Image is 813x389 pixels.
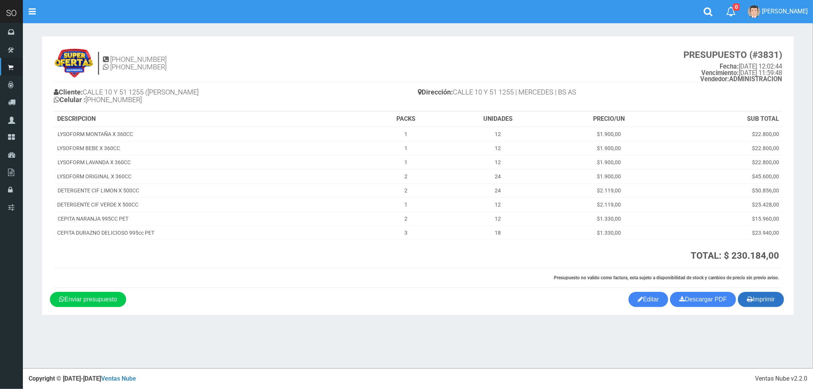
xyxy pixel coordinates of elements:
[720,63,739,70] strong: Fecha:
[444,112,552,127] th: UNIDADES
[700,75,782,83] b: ADMINISTRACION
[54,48,94,78] img: 9k=
[444,212,552,226] td: 12
[552,127,667,141] td: $1.900,00
[368,212,444,226] td: 2
[368,170,444,184] td: 2
[666,198,782,212] td: $25.428,00
[50,292,126,307] a: Enviar presupuesto
[666,226,782,240] td: $23.940,00
[683,50,782,60] strong: PRESUPUESTO (#3831)
[666,212,782,226] td: $15.960,00
[444,141,552,155] td: 12
[666,155,782,170] td: $22.800,00
[444,184,552,198] td: 24
[54,155,368,170] td: LYSOFORM LAVANDA X 360CC
[755,375,807,383] div: Ventas Nube v2.2.0
[670,292,736,307] a: Descargar PDF
[552,226,667,240] td: $1.330,00
[368,112,444,127] th: PACKS
[552,155,667,170] td: $1.900,00
[666,127,782,141] td: $22.800,00
[666,184,782,198] td: $50.856,00
[54,86,418,107] h4: CALLE 10 Y 51 1255 ([PERSON_NAME] [PHONE_NUMBER]
[54,112,368,127] th: DESCRIPCION
[552,198,667,212] td: $2.119,00
[444,198,552,212] td: 12
[738,292,784,307] button: Imprimir
[54,226,368,240] td: CEPITA DURAZNO DELICIOSO 995cc PET
[368,226,444,240] td: 3
[554,275,779,280] strong: Presupuesto no valido como factura, esta sujeto a disponibilidad de stock y cambios de precio sin...
[368,198,444,212] td: 1
[368,141,444,155] td: 1
[748,5,760,18] img: User Image
[701,69,739,77] strong: Vencimiento:
[700,75,729,83] strong: Vendedor:
[368,127,444,141] td: 1
[629,292,668,307] a: Editar
[733,3,740,11] span: 0
[666,112,782,127] th: SUB TOTAL
[103,56,167,71] h4: [PHONE_NUMBER] [PHONE_NUMBER]
[762,8,808,15] span: [PERSON_NAME]
[683,50,782,83] small: [DATE] 12:02:44 [DATE] 11:59:48
[368,184,444,198] td: 2
[54,212,368,226] td: CEPITA NARANJA 995CC PET
[54,141,368,155] td: LYSOFORM BEBE X 360CC
[29,375,136,382] strong: Copyright © [DATE]-[DATE]
[54,88,83,96] b: Cliente:
[54,184,368,198] td: DETERGENTE CIF LIMON X 500CC
[418,86,783,100] h4: CALLE 10 Y 51 1255 | MERCEDES | BS AS
[54,198,368,212] td: DETERGENTE CIF VERDE X 500CC
[444,170,552,184] td: 24
[418,88,453,96] b: Dirección:
[666,141,782,155] td: $22.800,00
[444,155,552,170] td: 12
[552,170,667,184] td: $1.900,00
[64,296,117,303] span: Enviar presupuesto
[54,96,85,104] b: Celular :
[691,250,779,261] strong: TOTAL: $ 230.184,00
[54,127,368,141] td: LYSOFORM MONTAÑA X 360CC
[101,375,136,382] a: Ventas Nube
[666,170,782,184] td: $45.600,00
[552,212,667,226] td: $1.330,00
[552,112,667,127] th: PRECIO/UN
[54,170,368,184] td: LYSOFORM ORIGINAL X 360CC
[444,226,552,240] td: 18
[368,155,444,170] td: 1
[552,184,667,198] td: $2.119,00
[444,127,552,141] td: 12
[552,141,667,155] td: $1.900,00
